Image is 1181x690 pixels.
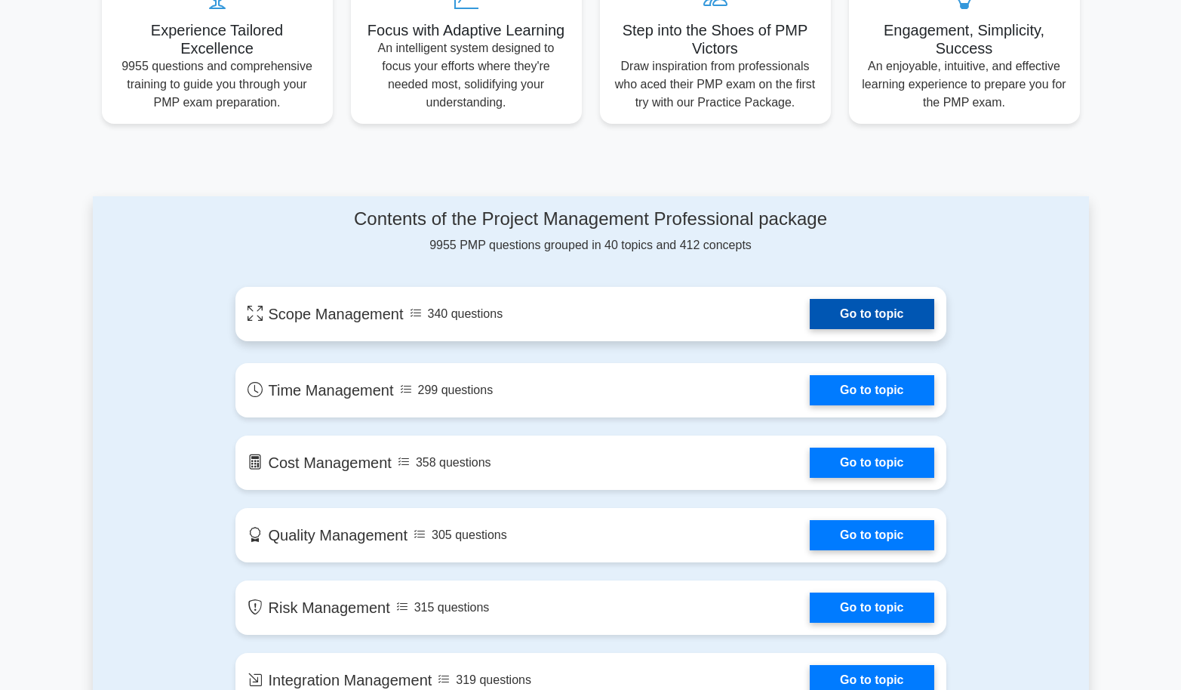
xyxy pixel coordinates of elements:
a: Go to topic [810,593,933,623]
p: 9955 questions and comprehensive training to guide you through your PMP exam preparation. [114,57,321,112]
h5: Step into the Shoes of PMP Victors [612,21,819,57]
div: 9955 PMP questions grouped in 40 topics and 412 concepts [235,208,946,254]
p: An enjoyable, intuitive, and effective learning experience to prepare you for the PMP exam. [861,57,1068,112]
h5: Engagement, Simplicity, Success [861,21,1068,57]
a: Go to topic [810,520,933,550]
p: An intelligent system designed to focus your efforts where they're needed most, solidifying your ... [363,39,570,112]
p: Draw inspiration from professionals who aced their PMP exam on the first try with our Practice Pa... [612,57,819,112]
h5: Focus with Adaptive Learning [363,21,570,39]
h4: Contents of the Project Management Professional package [235,208,946,230]
h5: Experience Tailored Excellence [114,21,321,57]
a: Go to topic [810,299,933,329]
a: Go to topic [810,375,933,405]
a: Go to topic [810,448,933,478]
